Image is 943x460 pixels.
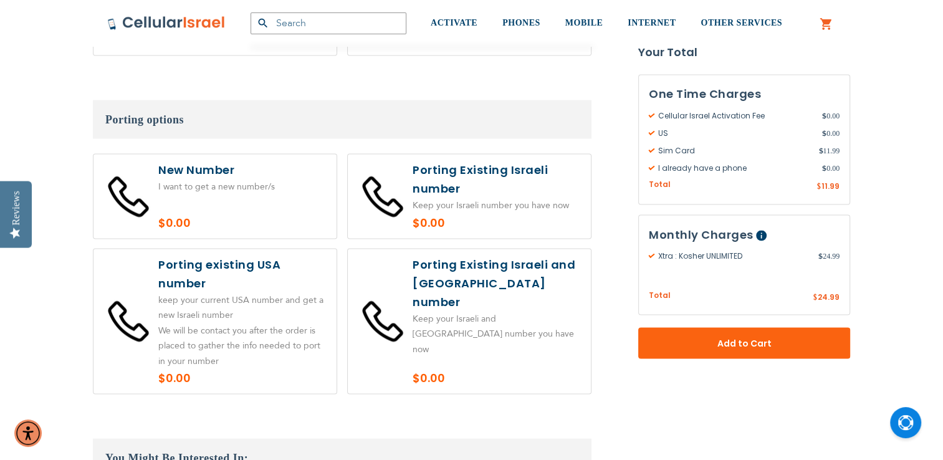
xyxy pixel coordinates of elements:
[649,251,818,262] span: Xtra : Kosher UNLIMITED
[813,292,818,304] span: $
[649,128,822,139] span: US
[701,18,782,27] span: OTHER SERVICES
[818,251,823,262] span: $
[822,128,840,139] span: 0.00
[818,251,840,262] span: 24.99
[649,85,840,104] h3: One Time Charges
[431,18,477,27] span: ACTIVATE
[638,328,850,359] button: Add to Cart
[818,145,823,156] span: $
[649,227,754,242] span: Monthly Charges
[822,163,826,174] span: $
[649,163,822,174] span: I already have a phone
[821,181,840,191] span: 11.99
[649,110,822,122] span: Cellular Israel Activation Fee
[822,110,840,122] span: 0.00
[822,163,840,174] span: 0.00
[679,337,809,350] span: Add to Cart
[565,18,603,27] span: MOBILE
[649,290,671,302] span: Total
[628,18,676,27] span: INTERNET
[251,12,406,34] input: Search
[14,419,42,447] div: Accessibility Menu
[502,18,540,27] span: PHONES
[105,113,184,125] span: Porting options
[638,44,850,62] strong: Your Total
[822,128,826,139] span: $
[756,231,767,241] span: Help
[816,181,821,193] span: $
[822,110,826,122] span: $
[11,191,22,225] div: Reviews
[649,145,818,156] span: Sim Card
[818,292,840,302] span: 24.99
[818,145,840,156] span: 11.99
[649,179,671,191] span: Total
[107,16,226,31] img: Cellular Israel Logo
